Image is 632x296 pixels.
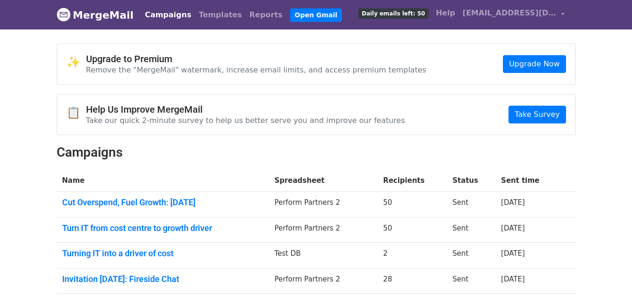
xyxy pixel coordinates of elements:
[378,170,447,192] th: Recipients
[447,268,495,294] td: Sent
[269,243,378,268] td: Test DB
[57,5,134,25] a: MergeMail
[358,8,428,19] span: Daily emails left: 50
[501,224,525,232] a: [DATE]
[62,223,263,233] a: Turn IT from cost centre to growth driver
[378,268,447,294] td: 28
[463,7,556,19] span: [EMAIL_ADDRESS][DOMAIN_NAME]
[86,53,427,65] h4: Upgrade to Premium
[141,6,195,24] a: Campaigns
[62,197,263,208] a: Cut Overspend, Fuel Growth: [DATE]
[503,55,566,73] a: Upgrade Now
[459,4,568,26] a: [EMAIL_ADDRESS][DOMAIN_NAME]
[269,217,378,243] td: Perform Partners 2
[86,104,405,115] h4: Help Us Improve MergeMail
[195,6,246,24] a: Templates
[57,144,576,160] h2: Campaigns
[66,56,86,69] span: ✨
[290,8,342,22] a: Open Gmail
[246,6,286,24] a: Reports
[355,4,432,22] a: Daily emails left: 50
[495,170,561,192] th: Sent time
[269,268,378,294] td: Perform Partners 2
[447,243,495,268] td: Sent
[66,106,86,120] span: 📋
[447,192,495,217] td: Sent
[447,170,495,192] th: Status
[378,217,447,243] td: 50
[62,274,263,284] a: Invitation [DATE]: Fireside Chat
[269,170,378,192] th: Spreadsheet
[86,65,427,75] p: Remove the "MergeMail" watermark, increase email limits, and access premium templates
[509,106,566,123] a: Take Survey
[501,275,525,283] a: [DATE]
[501,249,525,258] a: [DATE]
[378,192,447,217] td: 50
[57,7,71,22] img: MergeMail logo
[447,217,495,243] td: Sent
[501,198,525,207] a: [DATE]
[86,116,405,125] p: Take our quick 2-minute survey to help us better serve you and improve our features
[432,4,459,22] a: Help
[378,243,447,268] td: 2
[269,192,378,217] td: Perform Partners 2
[57,170,269,192] th: Name
[62,248,263,259] a: Turning IT into a driver of cost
